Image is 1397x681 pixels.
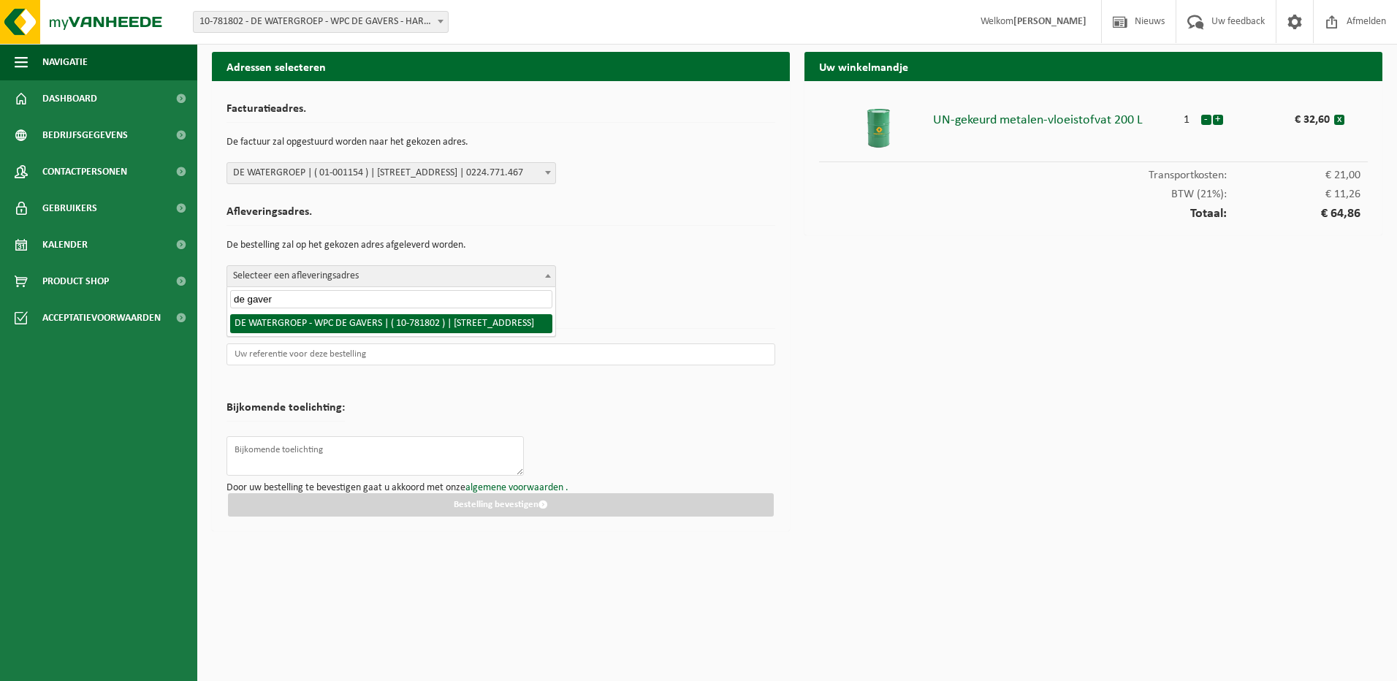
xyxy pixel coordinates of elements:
div: € 32,60 [1254,107,1334,126]
p: De factuur zal opgestuurd worden naar het gekozen adres. [227,130,775,155]
h2: Afleveringsadres. [227,206,775,226]
input: Uw referentie voor deze bestelling [227,343,775,365]
h2: Bijkomende toelichting: [227,402,345,422]
p: Door uw bestelling te bevestigen gaat u akkoord met onze [227,483,775,493]
span: Gebruikers [42,190,97,227]
span: Bedrijfsgegevens [42,117,128,153]
strong: [PERSON_NAME] [1013,16,1086,27]
span: 10-781802 - DE WATERGROEP - WPC DE GAVERS - HARELBEKE [194,12,448,32]
span: Selecteer een afleveringsadres [227,266,555,286]
span: Product Shop [42,263,109,300]
button: Bestelling bevestigen [228,493,774,517]
div: Transportkosten: [819,162,1368,181]
div: UN-gekeurd metalen-vloeistofvat 200 L [933,107,1173,127]
button: - [1201,115,1211,125]
a: algemene voorwaarden . [465,482,568,493]
button: + [1213,115,1223,125]
span: Contactpersonen [42,153,127,190]
p: De bestelling zal op het gekozen adres afgeleverd worden. [227,233,775,258]
div: 1 [1173,107,1200,126]
img: 01-000240 [858,107,902,151]
h2: Adressen selecteren [212,52,790,80]
span: Selecteer een afleveringsadres [227,265,556,287]
span: Dashboard [42,80,97,117]
span: € 11,26 [1227,189,1360,200]
div: Totaal: [819,200,1368,221]
span: € 64,86 [1227,208,1360,221]
span: 10-781802 - DE WATERGROEP - WPC DE GAVERS - HARELBEKE [193,11,449,33]
span: Acceptatievoorwaarden [42,300,161,336]
button: x [1334,115,1344,125]
h2: Facturatieadres. [227,103,775,123]
div: BTW (21%): [819,181,1368,200]
h2: Uw winkelmandje [804,52,1382,80]
span: Navigatie [42,44,88,80]
span: DE WATERGROEP | ( 01-001154 ) | VOORUITGANGSTRAAT 189, 1030 SCHAARBEEK | 0224.771.467 [227,163,555,183]
span: € 21,00 [1227,170,1360,181]
span: Kalender [42,227,88,263]
li: DE WATERGROEP - WPC DE GAVERS | ( 10-781802 ) | [STREET_ADDRESS] [230,314,552,333]
span: DE WATERGROEP | ( 01-001154 ) | VOORUITGANGSTRAAT 189, 1030 SCHAARBEEK | 0224.771.467 [227,162,556,184]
